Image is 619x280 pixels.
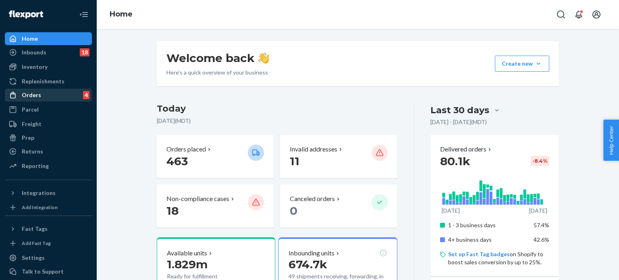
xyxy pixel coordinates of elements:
[280,135,397,178] button: Invalid addresses 11
[5,251,92,264] a: Settings
[22,91,41,99] div: Orders
[22,77,64,85] div: Replenishments
[22,147,43,156] div: Returns
[588,6,604,23] button: Open account menu
[5,239,92,248] a: Add Fast Tag
[22,240,51,247] div: Add Fast Tag
[5,118,92,131] a: Freight
[290,154,299,168] span: 11
[166,154,188,168] span: 463
[5,131,92,144] a: Prep
[22,189,56,197] div: Integrations
[440,145,493,154] button: Delivered orders
[22,268,64,276] div: Talk to Support
[571,6,587,23] button: Open notifications
[22,225,48,233] div: Fast Tags
[440,154,470,168] span: 80.1k
[5,203,92,212] a: Add Integration
[5,187,92,199] button: Integrations
[167,249,207,258] p: Available units
[430,118,487,126] p: [DATE] - [DATE] ( MDT )
[448,250,549,266] p: on Shopify to boost sales conversion by up to 25%.
[167,257,208,271] span: 1.829m
[22,254,45,262] div: Settings
[5,160,92,172] a: Reporting
[22,106,39,114] div: Parcel
[258,52,269,64] img: hand-wave emoji
[5,222,92,235] button: Fast Tags
[22,120,42,128] div: Freight
[448,221,528,229] p: 1 - 3 business days
[157,185,274,228] button: Non-compliance cases 18
[5,32,92,45] a: Home
[290,204,297,218] span: 0
[166,204,179,218] span: 18
[5,265,92,278] button: Talk to Support
[103,3,139,26] ol: breadcrumbs
[448,236,528,244] p: 4+ business days
[80,48,89,56] div: 18
[22,35,38,43] div: Home
[289,257,327,271] span: 674.7k
[529,207,547,215] p: [DATE]
[603,120,619,161] button: Help Center
[166,194,229,203] p: Non-compliance cases
[76,6,92,23] button: Close Navigation
[5,75,92,88] a: Replenishments
[22,204,58,211] div: Add Integration
[430,104,489,116] div: Last 30 days
[534,222,549,228] span: 57.4%
[5,60,92,73] a: Inventory
[22,162,49,170] div: Reporting
[290,194,335,203] p: Canceled orders
[9,10,43,19] img: Flexport logo
[290,145,337,154] p: Invalid addresses
[5,46,92,59] a: Inbounds18
[448,251,510,257] a: Set up Fast Tag badges
[83,91,89,99] div: 4
[5,145,92,158] a: Returns
[534,236,549,243] span: 42.6%
[166,68,269,77] p: Here’s a quick overview of your business
[531,156,549,166] div: -8.4 %
[166,51,269,65] h1: Welcome back
[553,6,569,23] button: Open Search Box
[22,134,34,142] div: Prep
[166,145,206,154] p: Orders placed
[157,135,274,178] button: Orders placed 463
[442,207,460,215] p: [DATE]
[110,10,133,19] a: Home
[495,56,549,72] button: Create new
[157,117,397,125] p: [DATE] ( MDT )
[157,102,397,115] h3: Today
[22,48,46,56] div: Inbounds
[5,89,92,102] a: Orders4
[22,63,48,71] div: Inventory
[280,185,397,228] button: Canceled orders 0
[5,103,92,116] a: Parcel
[289,249,334,258] p: Inbounding units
